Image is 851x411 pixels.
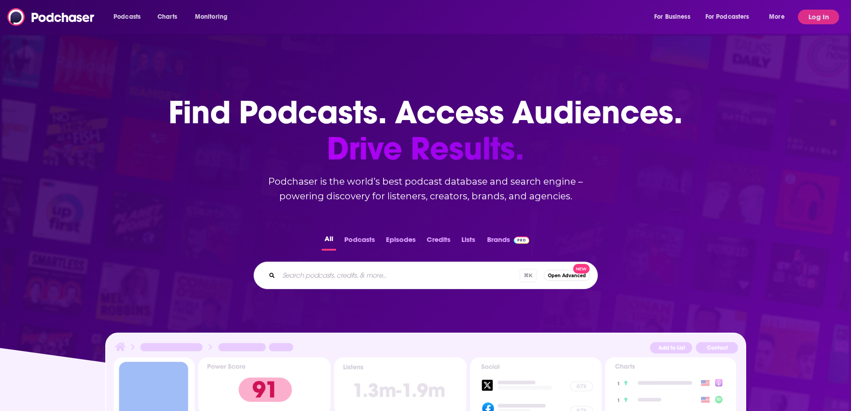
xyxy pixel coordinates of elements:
[168,94,683,167] h1: Find Podcasts. Access Audiences.
[341,233,378,251] button: Podcasts
[157,11,177,23] span: Charts
[322,233,336,251] button: All
[514,236,530,244] img: Podchaser Pro
[114,341,738,357] img: Podcast Insights Header
[383,233,418,251] button: Episodes
[279,268,520,283] input: Search podcasts, credits, & more...
[107,10,152,24] button: open menu
[705,11,749,23] span: For Podcasters
[7,8,95,26] img: Podchaser - Follow, Share and Rate Podcasts
[195,11,228,23] span: Monitoring
[114,11,141,23] span: Podcasts
[189,10,239,24] button: open menu
[544,270,590,281] button: Open AdvancedNew
[254,262,598,289] div: Search podcasts, credits, & more...
[654,11,690,23] span: For Business
[487,233,530,251] a: BrandsPodchaser Pro
[548,273,586,278] span: Open Advanced
[152,10,183,24] a: Charts
[459,233,478,251] button: Lists
[424,233,453,251] button: Credits
[763,10,796,24] button: open menu
[769,11,785,23] span: More
[699,10,763,24] button: open menu
[168,131,683,167] span: Drive Results.
[573,264,590,274] span: New
[520,269,537,282] span: ⌘ K
[243,174,609,203] h2: Podchaser is the world’s best podcast database and search engine – powering discovery for listene...
[648,10,702,24] button: open menu
[798,10,839,24] button: Log In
